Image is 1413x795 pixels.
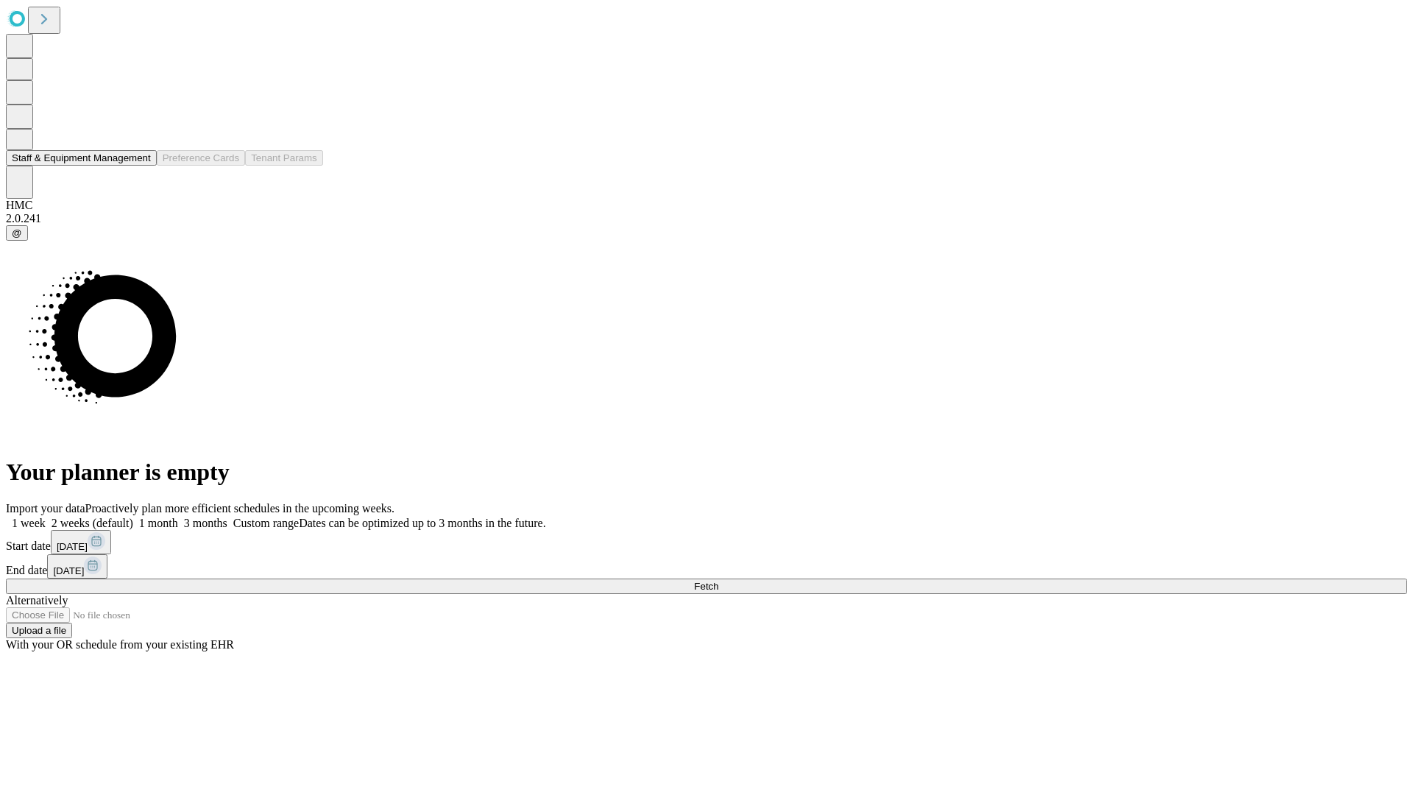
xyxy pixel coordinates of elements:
button: Fetch [6,579,1407,594]
div: End date [6,554,1407,579]
button: @ [6,225,28,241]
span: Proactively plan more efficient schedules in the upcoming weeks. [85,502,394,515]
span: Custom range [233,517,299,529]
span: Fetch [694,581,718,592]
button: Upload a file [6,623,72,638]
button: [DATE] [51,530,111,554]
span: Import your data [6,502,85,515]
button: Preference Cards [157,150,245,166]
span: Dates can be optimized up to 3 months in the future. [299,517,545,529]
div: Start date [6,530,1407,554]
h1: Your planner is empty [6,459,1407,486]
span: [DATE] [53,565,84,576]
span: Alternatively [6,594,68,607]
button: Tenant Params [245,150,323,166]
div: 2.0.241 [6,212,1407,225]
span: With your OR schedule from your existing EHR [6,638,234,651]
button: [DATE] [47,554,107,579]
span: 1 month [139,517,178,529]
span: 2 weeks (default) [52,517,133,529]
span: [DATE] [57,541,88,552]
button: Staff & Equipment Management [6,150,157,166]
span: 1 week [12,517,46,529]
span: @ [12,227,22,239]
div: HMC [6,199,1407,212]
span: 3 months [184,517,227,529]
